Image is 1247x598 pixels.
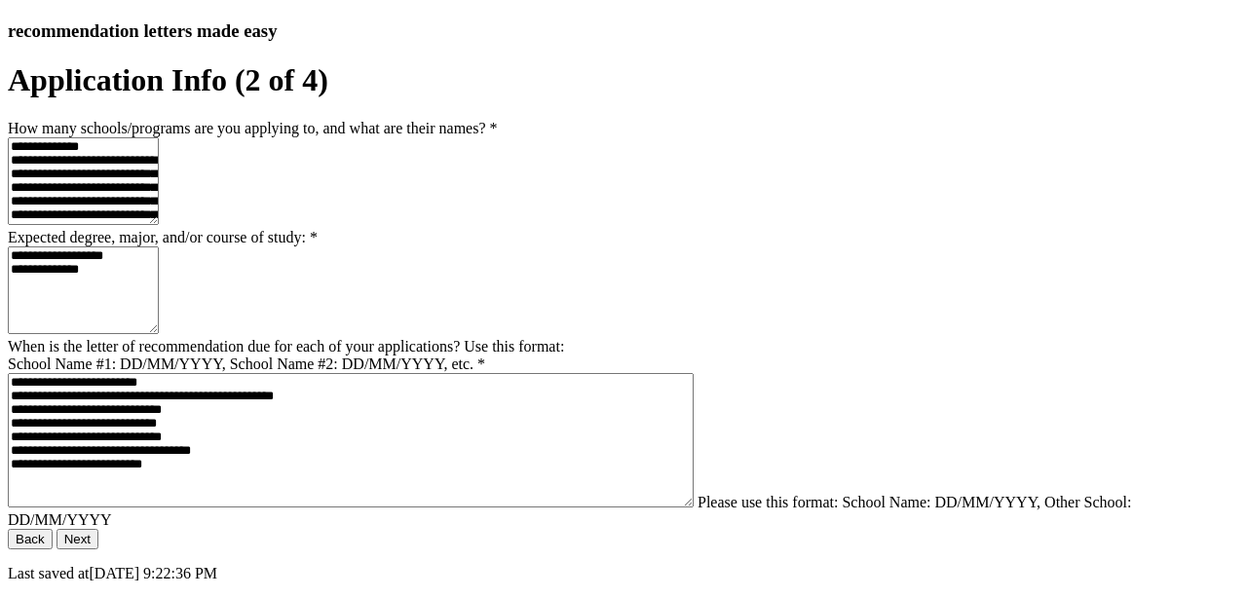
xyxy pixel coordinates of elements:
h1: Application Info (2 of 4) [8,62,1239,98]
label: How many schools/programs are you applying to, and what are their names? [8,120,498,136]
span: Please use this format: School Name: DD/MM/YYYY, Other School: DD/MM/YYYY [8,494,1131,528]
button: Next [57,529,98,549]
button: Back [8,529,53,549]
label: When is the letter of recommendation due for each of your applications? Use this format: School N... [8,338,564,372]
p: Last saved at [DATE] 9:22:36 PM [8,565,1239,582]
label: Expected degree, major, and/or course of study: [8,229,318,245]
h3: recommendation letters made easy [8,20,1239,42]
